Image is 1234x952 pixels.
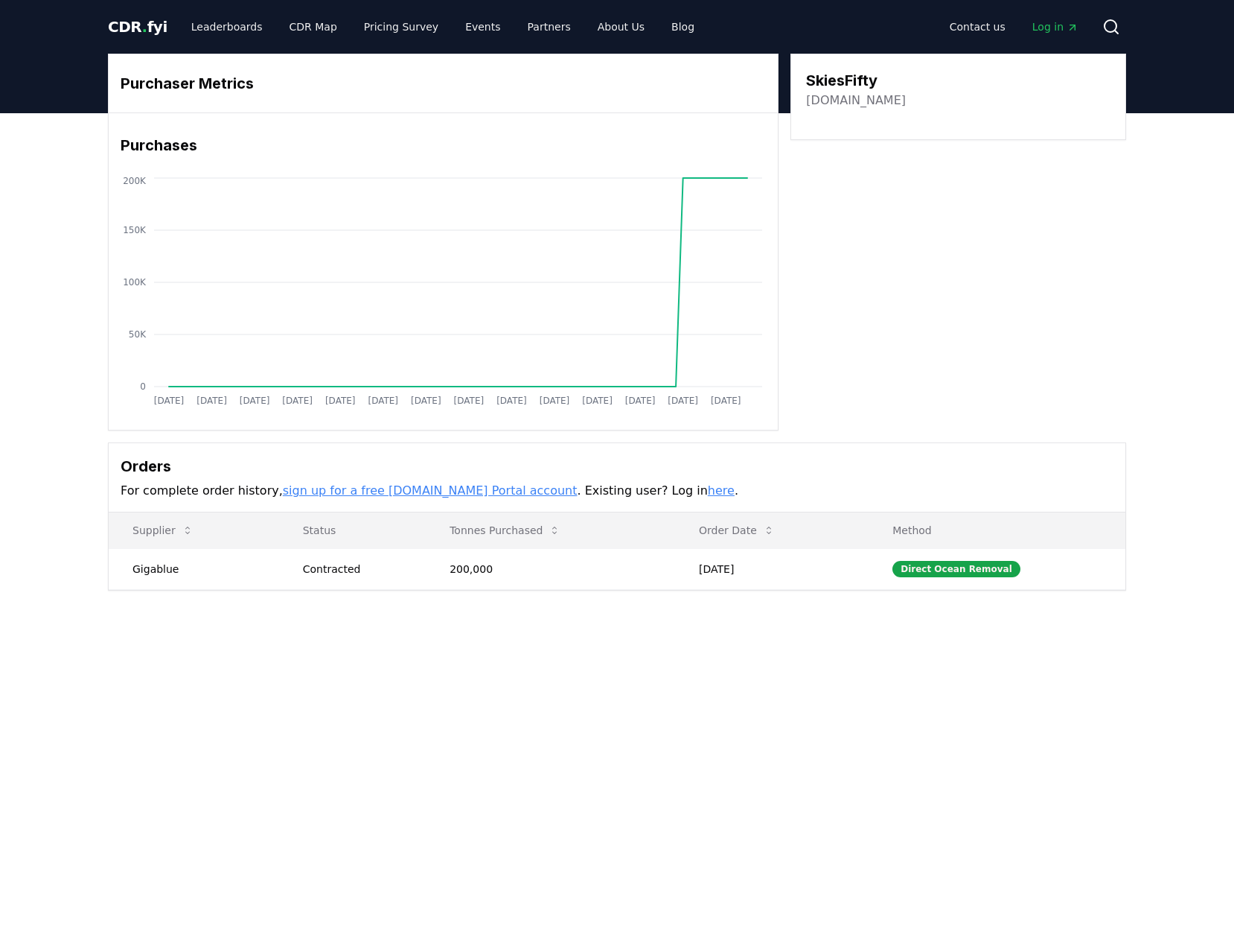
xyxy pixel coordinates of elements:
[453,13,512,40] a: Events
[582,396,613,406] tspan: [DATE]
[938,13,1017,40] a: Contact us
[806,69,906,92] h3: SkiesFifty
[496,396,527,406] tspan: [DATE]
[196,396,227,406] tspan: [DATE]
[668,396,698,406] tspan: [DATE]
[154,396,185,406] tspan: [DATE]
[438,515,572,545] button: Tonnes Purchased
[352,13,450,40] a: Pricing Survey
[179,13,706,40] nav: Main
[123,176,147,186] tspan: 200K
[516,13,583,40] a: Partners
[938,13,1090,40] nav: Main
[121,134,766,156] h3: Purchases
[454,396,485,406] tspan: [DATE]
[586,13,656,40] a: About Us
[278,13,349,40] a: CDR Map
[426,548,675,589] td: 200,000
[123,277,147,288] tspan: 100K
[291,523,414,538] p: Status
[140,381,146,392] tspan: 0
[892,561,1020,577] div: Direct Ocean Removal
[880,523,1113,538] p: Method
[303,562,414,577] div: Contracted
[108,16,167,37] a: CDR.fyi
[625,396,656,406] tspan: [DATE]
[240,396,270,406] tspan: [DATE]
[121,482,1113,500] p: For complete order history, . Existing user? Log in .
[129,329,147,340] tspan: 50K
[708,483,735,498] a: here
[368,396,398,406] tspan: [DATE]
[121,72,766,95] h3: Purchaser Metrics
[179,13,275,40] a: Leaderboards
[325,396,356,406] tspan: [DATE]
[108,18,167,36] span: CDR fyi
[806,92,906,110] a: [DOMAIN_NAME]
[687,515,787,545] button: Order Date
[109,548,279,589] td: Gigablue
[123,225,147,235] tspan: 150K
[283,483,578,498] a: sign up for a free [DOMAIN_NAME] Portal account
[540,396,570,406] tspan: [DATE]
[411,396,441,406] tspan: [DATE]
[121,515,205,545] button: Supplier
[711,396,741,406] tspan: [DATE]
[675,548,869,589] td: [DATE]
[121,455,1113,477] h3: Orders
[659,13,706,40] a: Blog
[282,396,313,406] tspan: [DATE]
[1020,13,1090,40] a: Log in
[1032,19,1078,34] span: Log in
[142,18,147,36] span: .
